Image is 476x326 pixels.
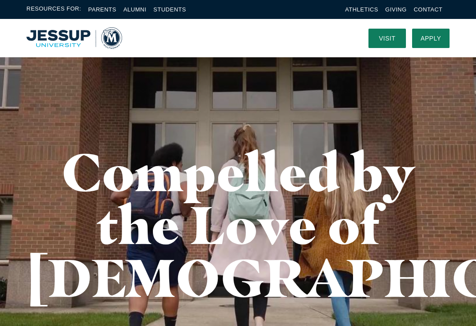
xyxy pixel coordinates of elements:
[385,6,407,13] a: Giving
[26,27,122,49] img: Multnomah University Logo
[26,145,450,304] h1: Compelled by the Love of [DEMOGRAPHIC_DATA]
[88,6,116,13] a: Parents
[412,29,450,48] a: Apply
[345,6,378,13] a: Athletics
[153,6,186,13] a: Students
[26,4,81,15] span: Resources For:
[26,27,122,49] a: Home
[414,6,443,13] a: Contact
[123,6,146,13] a: Alumni
[368,29,406,48] a: Visit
